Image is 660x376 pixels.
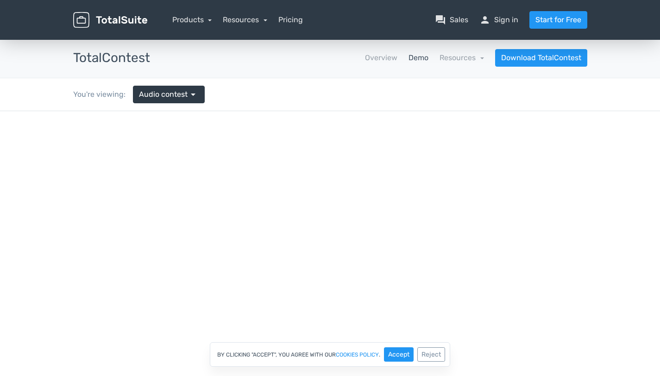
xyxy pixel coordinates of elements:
span: arrow_drop_down [188,89,199,100]
a: Start for Free [529,11,587,29]
a: Resources [440,53,484,62]
div: You're viewing: [73,89,133,100]
a: Download TotalContest [495,49,587,67]
a: Resources [223,15,267,24]
a: Overview [365,52,397,63]
button: Reject [417,347,445,362]
a: Audio contest arrow_drop_down [133,86,205,103]
a: Pricing [278,14,303,25]
h3: TotalContest [73,51,150,65]
span: question_answer [435,14,446,25]
a: Products [172,15,212,24]
img: TotalSuite for WordPress [73,12,147,28]
span: Audio contest [139,89,188,100]
span: person [479,14,490,25]
a: Demo [409,52,428,63]
a: personSign in [479,14,518,25]
div: By clicking "Accept", you agree with our . [210,342,450,367]
button: Accept [384,347,414,362]
a: question_answerSales [435,14,468,25]
a: cookies policy [336,352,379,357]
